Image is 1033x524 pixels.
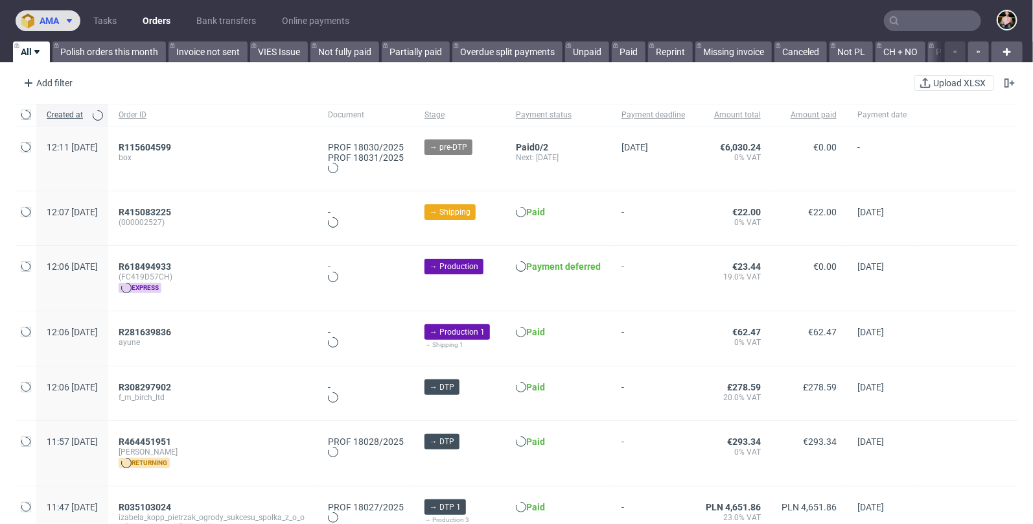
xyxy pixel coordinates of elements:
a: R464451951 [119,436,174,447]
span: [DATE] [857,436,884,447]
span: [PERSON_NAME] [119,447,307,457]
a: Orders [135,10,178,31]
div: - [328,327,404,350]
span: €6,030.24 [720,142,761,152]
a: Polish orders this month [52,42,166,62]
a: Reprint [648,42,693,62]
span: [DATE] [857,382,884,392]
span: [DATE] [857,502,884,512]
span: Payment deadline [621,110,685,121]
span: Payment date [857,110,907,121]
span: → Production 1 [430,326,485,338]
span: 0% VAT [706,337,761,348]
span: Payment status [516,110,601,121]
a: R618494933 [119,261,174,272]
span: €0.00 [813,261,837,272]
a: Missing invoice [695,42,772,62]
a: Overdue split payments [452,42,563,62]
a: Bank transfers [189,10,264,31]
a: PROF 18027/2025 [328,502,404,512]
a: PROF 18031/2025 [328,152,404,163]
span: → DTP [430,436,454,447]
span: 20.0% VAT [706,392,761,403]
span: - [857,142,907,175]
span: PLN 4,651.86 [706,502,761,512]
span: 11:57 [DATE] [47,436,98,447]
span: R308297902 [119,382,171,392]
span: 12:11 [DATE] [47,142,98,152]
a: R281639836 [119,327,174,337]
span: 11:47 [DATE] [47,502,98,512]
span: 19.0% VAT [706,272,761,282]
span: €0.00 [813,142,837,152]
a: Unpaid [565,42,609,62]
img: logo [21,14,40,29]
a: R415083225 [119,207,174,217]
span: €62.47 [732,327,761,337]
span: Paid [526,436,545,447]
div: Add filter [18,73,75,93]
span: R464451951 [119,436,171,447]
a: R115604599 [119,142,174,152]
span: R618494933 [119,261,171,272]
span: 0% VAT [706,217,761,228]
span: - [621,261,685,295]
span: → Shipping [430,206,470,218]
div: - [328,207,404,230]
span: [DATE] [621,142,648,152]
a: Not PL [830,42,873,62]
button: Upload XLSX [914,75,994,91]
span: ama [40,16,59,25]
span: R115604599 [119,142,171,152]
span: Stage [424,110,495,121]
span: €22.00 [808,207,837,217]
span: R281639836 [119,327,171,337]
span: - [621,207,685,230]
span: Paid [526,382,545,392]
a: Invoice not sent [168,42,248,62]
div: - [328,261,404,284]
a: Not fully paid [310,42,379,62]
span: (000002527) [119,217,307,228]
span: Payment deferred [526,261,601,272]
span: Amount total [706,110,761,121]
span: f_m_birch_ltd [119,392,307,403]
span: Document [328,110,404,121]
span: 23.0% VAT [706,512,761,523]
span: [DATE] [857,207,884,217]
span: Order ID [119,110,307,121]
span: Paid [526,502,545,512]
a: Tasks [86,10,124,31]
a: Paid last month [928,42,1007,62]
span: Next: [516,153,536,162]
span: → Production [430,261,478,272]
span: ayune [119,337,307,348]
img: Marta Tomaszewska [998,11,1016,29]
span: (FC419D57CH) [119,272,307,282]
span: 12:06 [DATE] [47,327,98,337]
span: R035103024 [119,502,171,512]
button: ama [16,10,80,31]
span: → DTP 1 [430,501,461,513]
a: R308297902 [119,382,174,392]
span: express [119,283,161,293]
span: izabela_kopp_pietrzak_ogrody_sukcesu_spolka_z_o_o [119,512,307,523]
span: returning [119,458,170,468]
span: 0/2 [535,142,548,152]
span: Amount paid [782,110,837,121]
span: €22.00 [732,207,761,217]
span: €62.47 [808,327,837,337]
a: R035103024 [119,502,174,512]
a: Online payments [274,10,357,31]
span: €23.44 [732,261,761,272]
span: [DATE] [857,327,884,337]
a: All [13,42,50,62]
span: R415083225 [119,207,171,217]
span: PLN 4,651.86 [782,502,837,512]
span: 12:06 [DATE] [47,382,98,392]
span: Paid [516,142,535,152]
a: Paid [612,42,645,62]
span: box [119,152,307,163]
span: €293.34 [803,436,837,447]
a: Canceled [774,42,827,62]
